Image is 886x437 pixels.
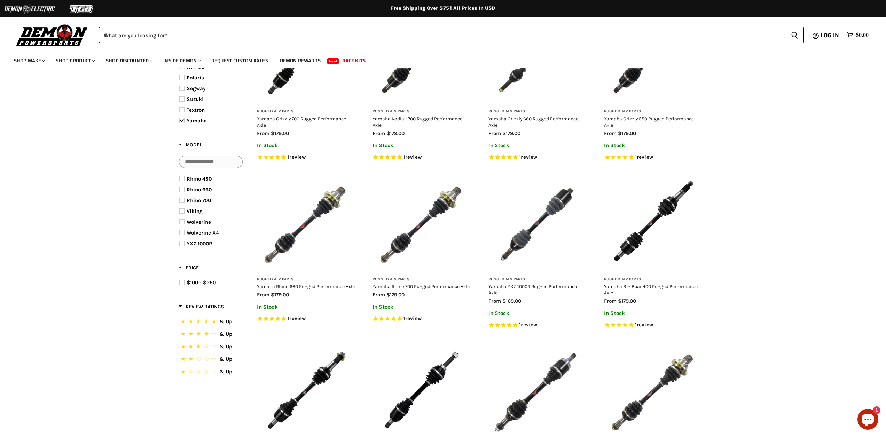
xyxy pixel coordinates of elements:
[373,154,471,161] span: Rated 5.0 out of 5 stars 1 reviews
[488,310,587,316] p: In Stock
[101,54,157,68] a: Shop Discounted
[289,315,306,321] span: review
[187,186,212,193] span: Rhino 660
[179,265,199,271] span: Price
[187,240,212,247] span: YXZ 1000R
[785,27,804,43] button: Search
[519,154,537,160] span: 1 reviews
[187,118,207,124] span: Yamaha
[219,356,232,362] span: & Up
[604,277,703,282] h3: Rugged ATV Parts
[856,32,869,39] span: $0.00
[288,154,306,160] span: 1 reviews
[635,154,653,160] span: 1 reviews
[219,331,232,337] span: & Up
[521,321,537,328] span: review
[618,130,636,136] span: $179.00
[50,54,99,68] a: Shop Product
[165,5,722,11] div: Free Shipping Over $75 | All Prices In USD
[179,142,202,148] span: Model
[488,284,577,295] a: Yamaha YXZ 1000R Rugged Performance Axle
[373,277,471,282] h3: Rugged ATV Parts
[488,130,501,136] span: from
[373,304,471,310] p: In Stock
[488,109,587,114] h3: Rugged ATV Parts
[373,173,471,272] a: Yamaha Rhino 700 Rugged Performance Axle
[405,154,422,160] span: review
[604,154,703,161] span: Rated 5.0 out of 5 stars 1 reviews
[604,130,617,136] span: from
[488,298,501,304] span: from
[502,298,521,304] span: $169.00
[604,284,698,295] a: Yamaha Big Bear 400 Rugged Performance Axle
[604,310,703,316] p: In Stock
[502,130,520,136] span: $179.00
[521,154,537,160] span: review
[403,315,422,321] span: 1 reviews
[257,277,355,282] h3: Rugged ATV Parts
[179,304,224,310] span: Review Ratings
[187,85,206,92] span: Segway
[179,342,242,352] button: 3 Stars.
[604,143,703,149] p: In Stock
[821,31,839,40] span: Log in
[219,368,232,375] span: & Up
[488,173,587,272] img: Yamaha YXZ 1000R Rugged Performance Axle
[488,321,587,329] span: Rated 5.0 out of 5 stars 1 reviews
[488,277,587,282] h3: Rugged ATV Parts
[257,116,346,128] a: Yamaha Grizzly 700 Rugged Performance Axle
[257,154,355,161] span: Rated 5.0 out of 5 stars 1 reviews
[275,54,326,68] a: Demon Rewards
[618,298,636,304] span: $179.00
[488,116,578,128] a: Yamaha Grizzly 660 Rugged Performance Axle
[187,279,216,286] span: $100 - $250
[288,315,306,321] span: 1 reviews
[488,143,587,149] p: In Stock
[257,315,355,323] span: Rated 5.0 out of 5 stars 1 reviews
[386,130,405,136] span: $179.00
[373,143,471,149] p: In Stock
[604,173,703,272] img: Yamaha Big Bear 400 Rugged Performance Axle
[257,292,269,298] span: from
[179,156,243,168] input: Search Options
[219,343,232,350] span: & Up
[158,54,205,68] a: Inside Demon
[219,318,232,325] span: & Up
[257,173,355,272] img: Yamaha Rhino 660 Rugged Performance Axle
[257,130,269,136] span: from
[373,284,470,289] a: Yamaha Rhino 700 Rugged Performance Axle
[373,109,471,114] h3: Rugged ATV Parts
[3,2,56,16] img: Demon Electric Logo 2
[373,315,471,323] span: Rated 5.0 out of 5 stars 1 reviews
[604,116,694,128] a: Yamaha Grizzly 550 Rugged Performance Axle
[604,109,703,114] h3: Rugged ATV Parts
[635,321,653,328] span: 1 reviews
[271,130,289,136] span: $179.00
[187,74,204,81] span: Polaris
[519,321,537,328] span: 1 reviews
[373,292,385,298] span: from
[373,130,385,136] span: from
[327,58,339,64] span: New!
[257,284,355,289] a: Yamaha Rhino 660 Rugged Performance Axle
[817,32,843,39] a: Log in
[271,292,289,298] span: $179.00
[14,23,90,47] img: Demon Powersports
[337,54,371,68] a: Race Kits
[187,176,212,182] span: Rhino 450
[289,154,306,160] span: review
[187,230,219,236] span: Wolverine X4
[403,154,422,160] span: 1 reviews
[9,54,49,68] a: Shop Make
[488,154,587,161] span: Rated 5.0 out of 5 stars 1 reviews
[179,355,242,365] button: 2 Stars.
[386,292,405,298] span: $179.00
[257,304,355,310] p: In Stock
[206,54,273,68] a: Request Custom Axles
[9,51,867,68] ul: Main menu
[843,30,872,40] a: $0.00
[405,315,422,321] span: review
